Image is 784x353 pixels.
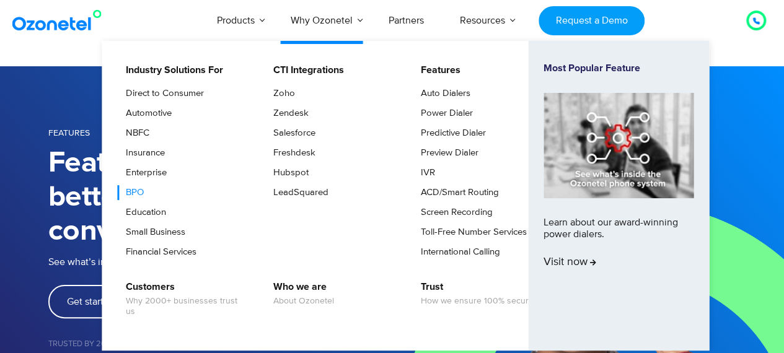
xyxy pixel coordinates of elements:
[265,126,317,141] a: Salesforce
[118,279,250,319] a: CustomersWhy 2000+ businesses trust us
[265,86,297,101] a: Zoho
[265,185,330,200] a: LeadSquared
[118,225,187,240] a: Small Business
[413,86,472,101] a: Auto Dialers
[413,245,502,259] a: International Calling
[413,225,529,240] a: Toll-Free Number Services
[413,205,495,220] a: Screen Recording
[413,146,480,160] a: Preview Dialer
[544,256,596,269] span: Visit now
[118,146,167,160] a: Insurance
[413,126,488,141] a: Predictive Dialer
[118,245,198,259] a: Financial Services
[118,126,151,141] a: NBFC
[413,63,462,78] a: Features
[413,279,539,308] a: TrustHow we ensure 100% security
[265,106,311,121] a: Zendesk
[118,165,169,180] a: Enterprise
[126,296,248,317] span: Why 2000+ businesses trust us
[273,296,334,307] span: About Ozonetel
[48,340,392,348] h5: Trusted by 2000+ Businesses
[48,128,90,138] span: FEATURES
[413,185,501,200] a: ACD/Smart Routing
[118,205,168,220] a: Education
[413,165,437,180] a: IVR
[48,146,392,248] h1: Features built for a better kind of conversation
[544,93,694,198] img: phone-system-min.jpg
[265,165,311,180] a: Hubspot
[421,296,537,307] span: How we ensure 100% security
[48,255,392,269] p: See what’s inside the Ozonetel phone system
[265,279,336,308] a: Who we areAbout Ozonetel
[265,146,317,160] a: Freshdesk
[67,297,115,307] span: Get started
[118,106,174,121] a: Automotive
[265,63,346,78] a: CTI Integrations
[118,63,225,78] a: Industry Solutions For
[539,6,645,35] a: Request a Demo
[413,106,475,121] a: Power Dialer
[118,185,146,200] a: BPO
[48,285,133,318] a: Get started
[544,63,694,329] a: Most Popular FeatureLearn about our award-winning power dialers.Visit now
[118,86,206,101] a: Direct to Consumer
